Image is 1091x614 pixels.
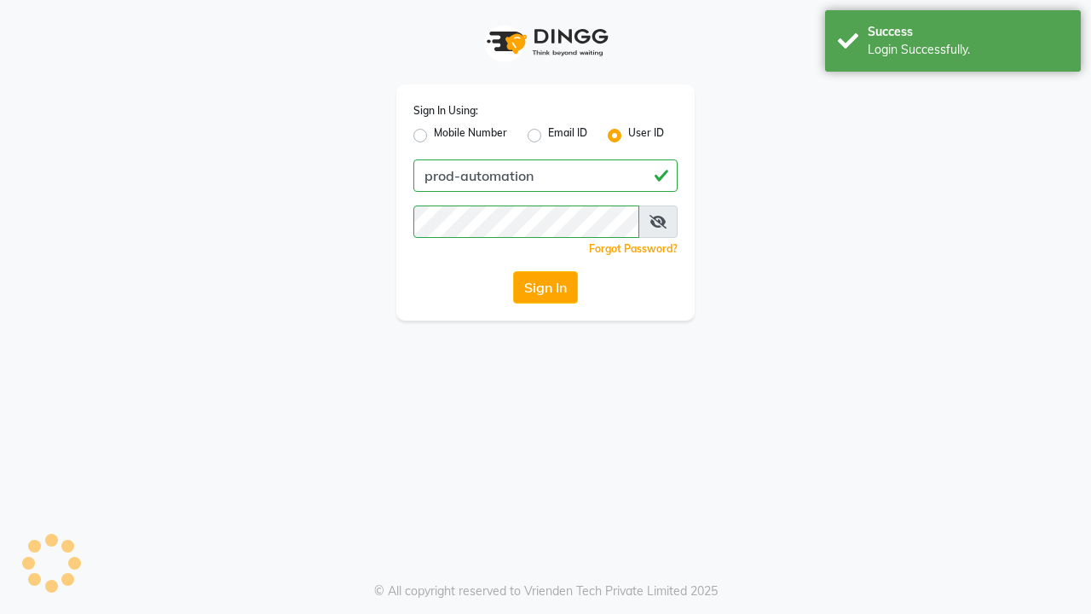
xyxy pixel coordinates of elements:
[589,242,678,255] a: Forgot Password?
[628,125,664,146] label: User ID
[477,17,614,67] img: logo1.svg
[868,41,1068,59] div: Login Successfully.
[413,206,639,238] input: Username
[548,125,587,146] label: Email ID
[434,125,507,146] label: Mobile Number
[413,159,678,192] input: Username
[868,23,1068,41] div: Success
[413,103,478,119] label: Sign In Using:
[513,271,578,304] button: Sign In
